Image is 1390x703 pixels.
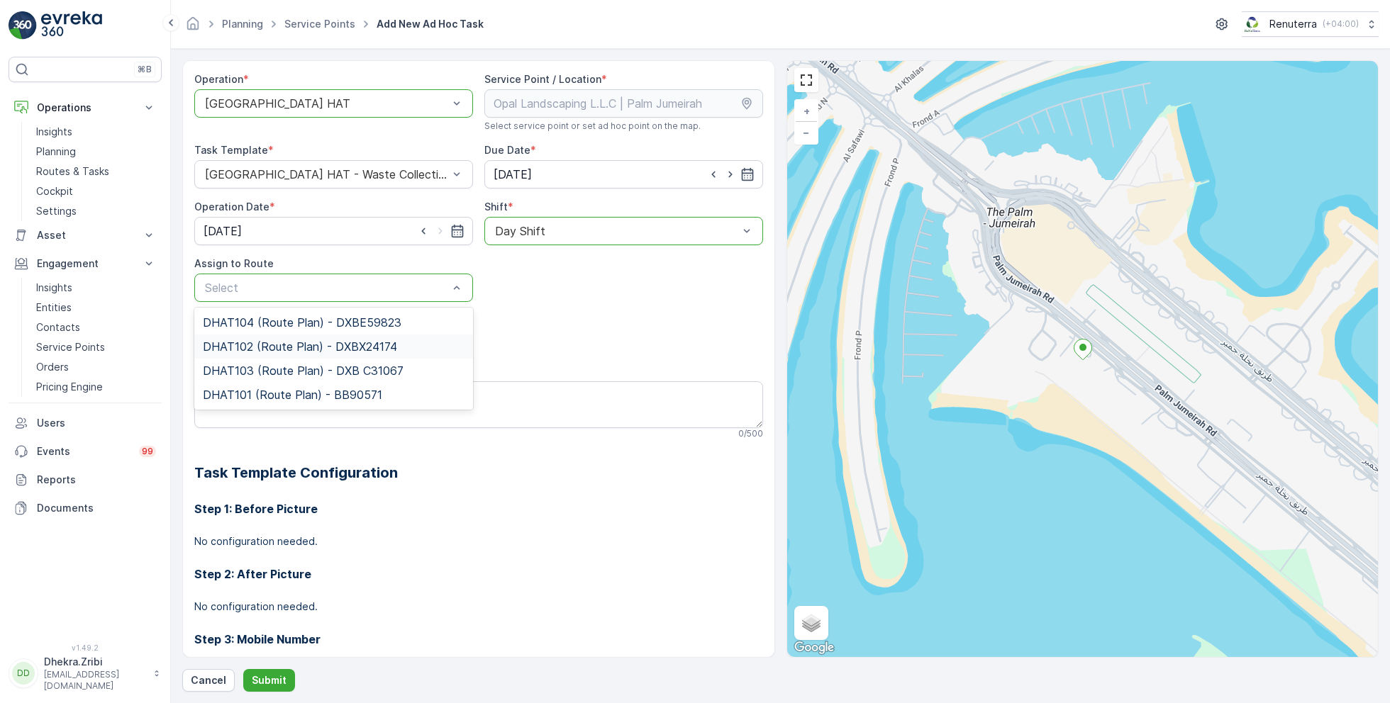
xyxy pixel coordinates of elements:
[738,428,763,439] p: 0 / 500
[484,120,701,132] span: Select service point or set ad hoc point on the map.
[138,64,152,75] p: ⌘B
[36,320,80,334] p: Contacts
[194,566,763,583] h3: Step 2: After Picture
[185,21,201,33] a: Homepage
[36,145,76,159] p: Planning
[30,337,162,357] a: Service Points
[484,144,530,156] label: Due Date
[30,162,162,181] a: Routes & Tasks
[194,144,268,156] label: Task Template
[1242,16,1264,32] img: Screenshot_2024-07-26_at_13.33.01.png
[30,298,162,317] a: Entities
[803,126,810,138] span: −
[194,500,763,517] h3: Step 1: Before Picture
[9,466,162,494] a: Reports
[796,69,817,91] a: View Fullscreen
[36,125,72,139] p: Insights
[222,18,263,30] a: Planning
[30,317,162,337] a: Contacts
[203,316,401,329] span: DHAT104 (Route Plan) - DXBE59823
[12,662,35,685] div: DD
[205,279,448,296] p: Select
[30,201,162,221] a: Settings
[37,416,156,430] p: Users
[44,669,146,692] p: [EMAIL_ADDRESS][DOMAIN_NAME]
[9,643,162,652] span: v 1.49.2
[36,340,105,354] p: Service Points
[1323,18,1359,30] p: ( +04:00 )
[36,360,69,374] p: Orders
[1242,11,1379,37] button: Renuterra(+04:00)
[37,444,130,459] p: Events
[374,17,486,31] span: Add New Ad Hoc Task
[203,364,404,377] span: DHAT103 (Route Plan) - DXB C31067
[30,122,162,142] a: Insights
[791,639,838,657] a: Open this area in Google Maps (opens a new window)
[9,221,162,249] button: Asset
[142,446,153,457] p: 99
[9,437,162,466] a: Events99
[30,142,162,162] a: Planning
[44,655,146,669] p: Dhekra.Zribi
[36,380,103,394] p: Pricing Engine
[252,673,287,687] p: Submit
[37,228,133,242] p: Asset
[484,201,508,213] label: Shift
[484,89,763,118] input: Opal Landscaping L.L.C | Palm Jumeirah
[9,494,162,522] a: Documents
[796,101,817,122] a: Zoom In
[484,73,601,85] label: Service Point / Location
[203,340,397,353] span: DHAT102 (Route Plan) - DXBX24174
[194,600,763,614] p: No configuration needed.
[484,160,763,189] input: dd/mm/yyyy
[37,501,156,515] p: Documents
[30,278,162,298] a: Insights
[194,201,269,213] label: Operation Date
[30,377,162,397] a: Pricing Engine
[194,73,243,85] label: Operation
[9,11,37,40] img: logo
[36,184,73,198] p: Cockpit
[9,655,162,692] button: DDDhekra.Zribi[EMAIL_ADDRESS][DOMAIN_NAME]
[804,105,810,117] span: +
[194,462,763,483] h2: Task Template Configuration
[796,607,827,639] a: Layers
[37,257,133,271] p: Engagement
[191,673,226,687] p: Cancel
[203,388,382,401] span: DHAT101 (Route Plan) - BB90571
[284,18,355,30] a: Service Points
[37,101,133,115] p: Operations
[1269,17,1317,31] p: Renuterra
[36,281,72,295] p: Insights
[796,122,817,143] a: Zoom Out
[37,473,156,487] p: Reports
[36,300,72,315] p: Entities
[182,669,235,692] button: Cancel
[36,204,77,218] p: Settings
[9,94,162,122] button: Operations
[9,409,162,437] a: Users
[791,639,838,657] img: Google
[194,631,763,648] h3: Step 3: Mobile Number
[30,357,162,377] a: Orders
[41,11,102,40] img: logo_light-DOdMpM7g.png
[194,217,473,245] input: dd/mm/yyyy
[243,669,295,692] button: Submit
[36,164,109,179] p: Routes & Tasks
[194,257,274,269] label: Assign to Route
[194,534,763,549] p: No configuration needed.
[9,249,162,278] button: Engagement
[30,181,162,201] a: Cockpit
